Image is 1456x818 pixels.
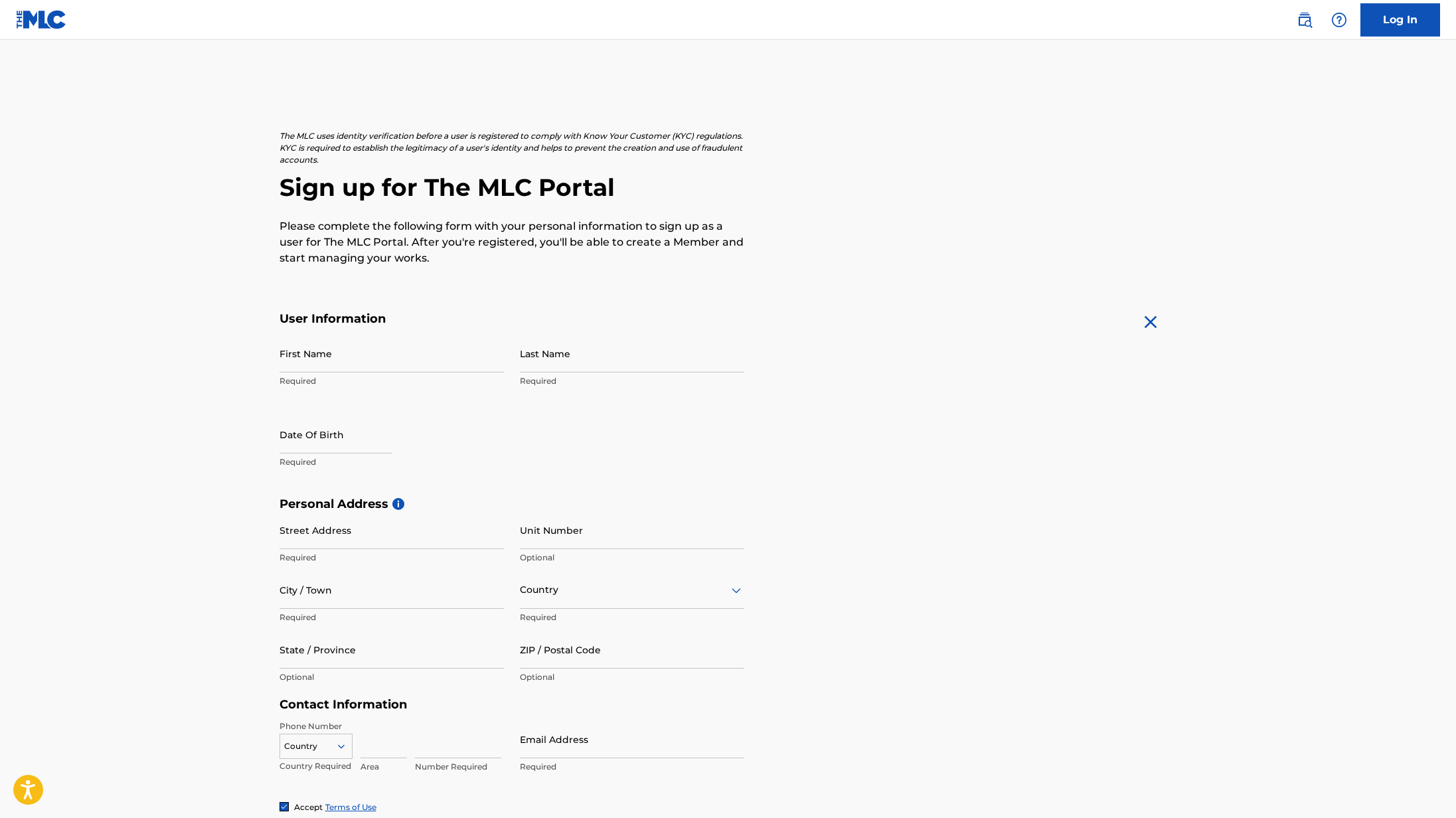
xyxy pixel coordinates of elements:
h5: Contact Information [280,697,744,712]
img: close [1140,311,1161,333]
a: Log In [1360,3,1440,37]
div: Help [1326,7,1352,33]
h5: Personal Address [280,497,1177,512]
p: Area [361,761,407,773]
img: help [1331,12,1347,28]
p: Please complete the following form with your personal information to sign up as a user for The ML... [280,218,744,266]
a: Terms of Use [325,802,376,812]
p: Required [280,375,504,387]
img: MLC Logo [16,10,67,29]
iframe: Chat Widget [1390,754,1456,818]
p: Required [520,612,744,623]
p: The MLC uses identity verification before a user is registered to comply with Know Your Customer ... [280,130,744,166]
a: Public Search [1291,7,1318,33]
h5: User Information [280,311,744,327]
p: Country Required [280,760,353,772]
p: Optional [520,671,744,683]
p: Required [520,761,744,773]
p: Required [280,612,504,623]
p: Required [280,456,504,468]
h2: Sign up for The MLC Portal [280,173,1177,203]
p: Required [520,375,744,387]
p: Number Required [415,761,501,773]
span: Accept [294,802,323,812]
span: i [392,498,404,510]
p: Optional [280,671,504,683]
img: checkbox [280,803,288,811]
img: search [1297,12,1313,28]
p: Optional [520,552,744,564]
p: Required [280,552,504,564]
